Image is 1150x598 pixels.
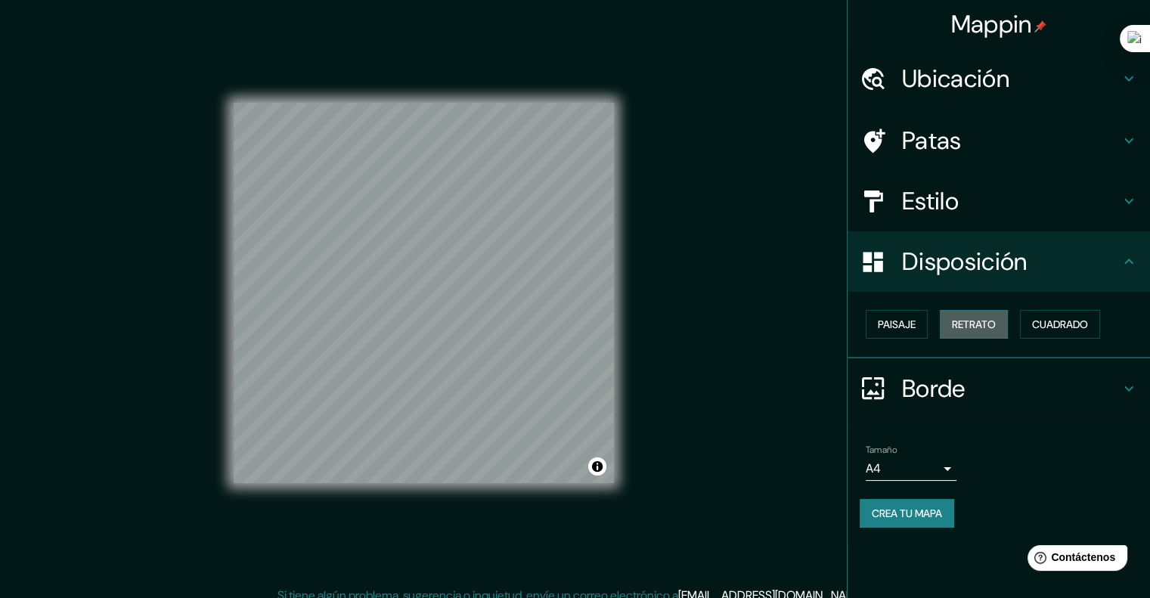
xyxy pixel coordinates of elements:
button: Activar o desactivar atribución [588,457,606,476]
div: Borde [848,358,1150,419]
div: Ubicación [848,48,1150,109]
font: Patas [902,125,962,156]
font: Borde [902,373,966,404]
button: Crea tu mapa [860,499,954,528]
button: Retrato [940,310,1008,339]
canvas: Mapa [234,103,614,483]
div: A4 [866,457,956,481]
font: Disposición [902,246,1027,277]
font: Tamaño [866,444,897,456]
button: Paisaje [866,310,928,339]
font: Cuadrado [1032,318,1088,331]
font: Crea tu mapa [872,507,942,520]
font: Retrato [952,318,996,331]
button: Cuadrado [1020,310,1100,339]
iframe: Lanzador de widgets de ayuda [1015,539,1133,581]
font: Paisaje [878,318,916,331]
img: pin-icon.png [1034,20,1046,33]
div: Patas [848,110,1150,171]
font: Mappin [951,8,1032,40]
font: Ubicación [902,63,1009,95]
font: Estilo [902,185,959,217]
div: Disposición [848,231,1150,292]
font: A4 [866,460,881,476]
div: Estilo [848,171,1150,231]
